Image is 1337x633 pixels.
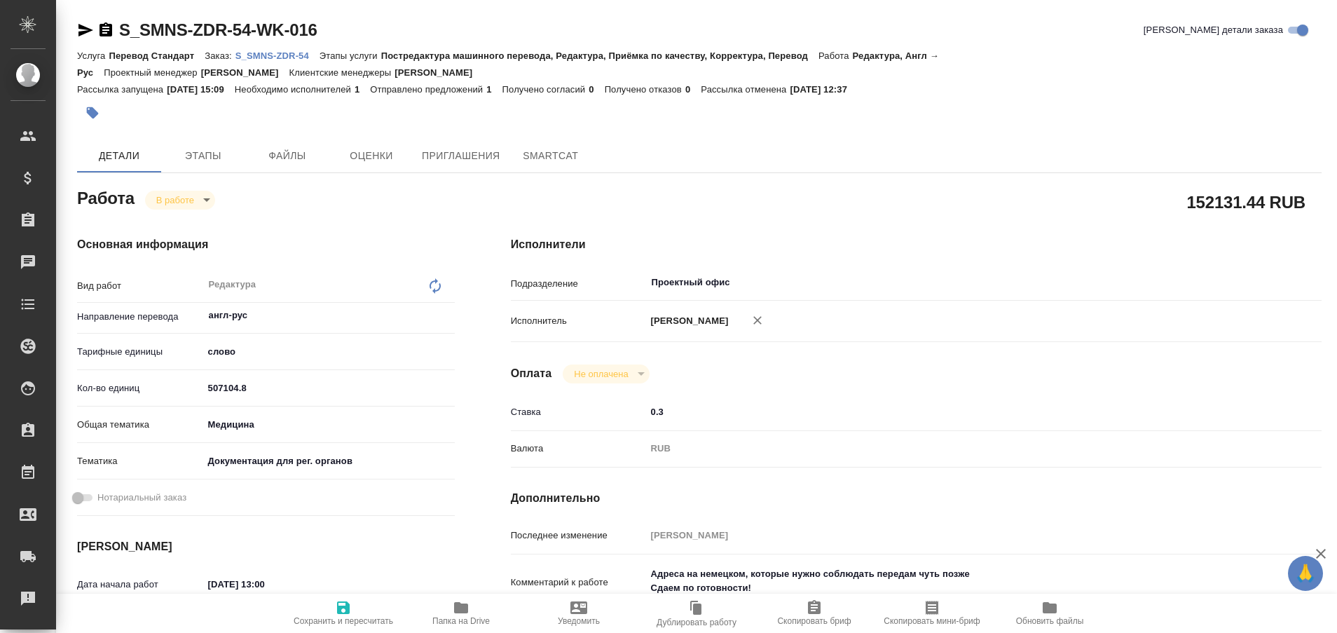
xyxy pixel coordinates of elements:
[563,365,649,383] div: В работе
[777,616,851,626] span: Скопировать бриф
[201,67,289,78] p: [PERSON_NAME]
[1294,559,1317,588] span: 🙏
[742,305,773,336] button: Удалить исполнителя
[235,49,320,61] a: S_SMNS-ZDR-54
[203,574,326,594] input: ✎ Введи что-нибудь
[254,147,321,165] span: Файлы
[77,184,135,210] h2: Работа
[203,340,455,364] div: слово
[422,147,500,165] span: Приглашения
[395,67,483,78] p: [PERSON_NAME]
[511,405,646,419] p: Ставка
[511,529,646,543] p: Последнее изменение
[294,616,393,626] span: Сохранить и пересчитать
[511,277,646,291] p: Подразделение
[486,84,502,95] p: 1
[338,147,405,165] span: Оценки
[77,22,94,39] button: Скопировать ссылку для ЯМессенджера
[77,84,167,95] p: Рассылка запущена
[558,616,600,626] span: Уведомить
[605,84,685,95] p: Получено отказов
[646,314,729,328] p: [PERSON_NAME]
[873,594,991,633] button: Скопировать мини-бриф
[119,20,317,39] a: S_SMNS-ZDR-54-WK-016
[1016,616,1084,626] span: Обновить файлы
[701,84,790,95] p: Рассылка отменена
[511,490,1322,507] h4: Дополнительно
[85,147,153,165] span: Детали
[818,50,853,61] p: Работа
[97,491,186,505] span: Нотариальный заказ
[370,84,486,95] p: Отправлено предложений
[235,50,320,61] p: S_SMNS-ZDR-54
[1247,281,1249,284] button: Open
[657,618,736,627] span: Дублировать работу
[203,378,455,398] input: ✎ Введи что-нибудь
[77,454,203,468] p: Тематика
[447,314,450,317] button: Open
[77,50,109,61] p: Услуга
[517,147,584,165] span: SmartCat
[589,84,604,95] p: 0
[203,413,455,437] div: Медицина
[235,84,355,95] p: Необходимо исполнителей
[381,50,818,61] p: Постредактура машинного перевода, Редактура, Приёмка по качеству, Корректура, Перевод
[511,236,1322,253] h4: Исполнители
[511,442,646,456] p: Валюта
[511,576,646,590] p: Комментарий к работе
[170,147,237,165] span: Этапы
[77,538,455,555] h4: [PERSON_NAME]
[685,84,701,95] p: 0
[755,594,873,633] button: Скопировать бриф
[646,525,1254,545] input: Пустое поле
[402,594,520,633] button: Папка на Drive
[289,67,395,78] p: Клиентские менеджеры
[511,365,552,382] h4: Оплата
[104,67,200,78] p: Проектный менеджер
[145,191,215,210] div: В работе
[570,368,632,380] button: Не оплачена
[646,562,1254,600] textarea: Адреса на немецком, которые нужно соблюдать передам чуть позже Сдаем по готовности!
[991,594,1109,633] button: Обновить файлы
[109,50,205,61] p: Перевод Стандарт
[77,578,203,592] p: Дата начала работ
[355,84,370,95] p: 1
[203,449,455,473] div: Документация для рег. органов
[284,594,402,633] button: Сохранить и пересчитать
[502,84,589,95] p: Получено согласий
[320,50,381,61] p: Этапы услуги
[646,437,1254,461] div: RUB
[77,381,203,395] p: Кол-во единиц
[520,594,638,633] button: Уведомить
[511,314,646,328] p: Исполнитель
[646,402,1254,422] input: ✎ Введи что-нибудь
[77,236,455,253] h4: Основная информация
[205,50,235,61] p: Заказ:
[1144,23,1283,37] span: [PERSON_NAME] детали заказа
[77,345,203,359] p: Тарифные единицы
[884,616,980,626] span: Скопировать мини-бриф
[77,418,203,432] p: Общая тематика
[1186,190,1305,214] h2: 152131.44 RUB
[77,310,203,324] p: Направление перевода
[167,84,235,95] p: [DATE] 15:09
[97,22,114,39] button: Скопировать ссылку
[790,84,858,95] p: [DATE] 12:37
[77,279,203,293] p: Вид работ
[1288,556,1323,591] button: 🙏
[638,594,755,633] button: Дублировать работу
[77,97,108,128] button: Добавить тэг
[432,616,490,626] span: Папка на Drive
[152,194,198,206] button: В работе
